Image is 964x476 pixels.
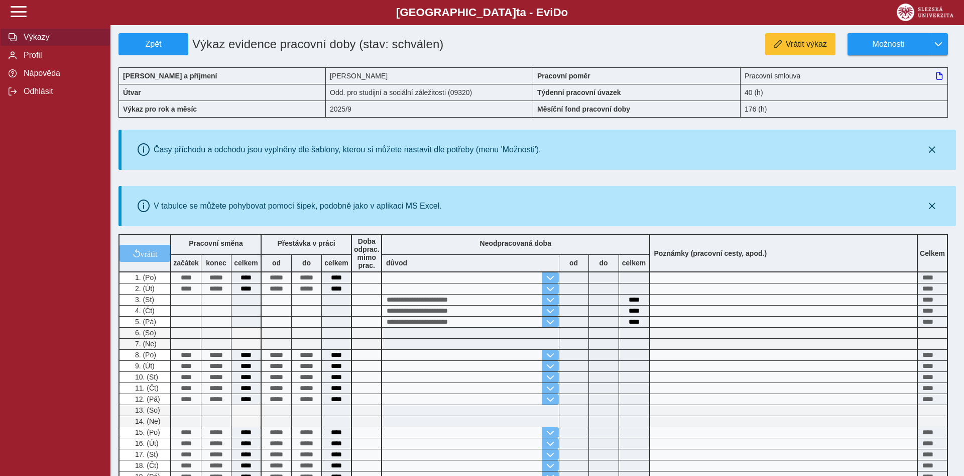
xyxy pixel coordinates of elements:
span: 12. (Pá) [133,395,160,403]
span: 14. (Ne) [133,417,161,425]
span: 15. (Po) [133,428,160,436]
span: 6. (So) [133,329,156,337]
span: 10. (St) [133,373,158,381]
b: celkem [231,259,261,267]
span: 5. (Pá) [133,318,156,326]
div: Časy příchodu a odchodu jsou vyplněny dle šablony, kterou si můžete nastavit dle potřeby (menu 'M... [154,145,541,154]
b: Útvar [123,88,141,97]
span: 16. (Út) [133,439,159,447]
b: od [262,259,291,267]
div: V tabulce se můžete pohybovat pomocí šipek, podobně jako v aplikaci MS Excel. [154,202,442,211]
button: Možnosti [848,33,929,55]
span: 9. (Út) [133,362,155,370]
b: Pracovní poměr [537,72,590,80]
b: Poznámky (pracovní cesty, apod.) [650,249,771,257]
div: 40 (h) [741,84,948,101]
span: 3. (St) [133,296,154,304]
div: 176 (h) [741,101,948,118]
b: celkem [619,259,649,267]
span: 13. (So) [133,406,160,414]
span: 1. (Po) [133,273,156,281]
h1: Výkaz evidence pracovní doby (stav: schválen) [188,33,467,55]
b: Neodpracovaná doba [480,239,551,247]
div: [PERSON_NAME] [326,67,533,84]
b: [GEOGRAPHIC_DATA] a - Evi [30,6,934,19]
b: do [589,259,619,267]
b: Měsíční fond pracovní doby [537,105,630,113]
span: Možnosti [856,40,921,49]
span: 4. (Čt) [133,307,155,315]
b: od [559,259,588,267]
b: konec [201,259,231,267]
span: Nápověda [21,69,102,78]
div: Odd. pro studijní a sociální záležitosti (09320) [326,84,533,101]
span: t [516,6,520,19]
span: Zpět [123,40,184,49]
div: Pracovní smlouva [741,67,948,84]
b: Přestávka v práci [277,239,335,247]
b: Výkaz pro rok a měsíc [123,105,197,113]
span: vrátit [141,249,158,257]
span: Vrátit výkaz [786,40,827,49]
button: Zpět [118,33,188,55]
div: 2025/9 [326,101,533,118]
span: 8. (Po) [133,351,156,359]
span: 11. (Čt) [133,384,159,392]
img: logo_web_su.png [897,4,953,21]
b: Týdenní pracovní úvazek [537,88,621,97]
span: 2. (Út) [133,284,155,293]
span: D [553,6,561,19]
b: začátek [171,259,201,267]
span: 18. (Čt) [133,461,159,469]
b: do [292,259,321,267]
span: 17. (St) [133,450,158,458]
b: [PERSON_NAME] a příjmení [123,72,217,80]
span: Výkazy [21,33,102,42]
b: Doba odprac. mimo prac. [354,237,380,269]
span: o [561,6,568,19]
span: 7. (Ne) [133,340,157,348]
b: Pracovní směna [189,239,243,247]
button: vrátit [119,245,170,262]
b: Celkem [920,249,945,257]
span: Profil [21,51,102,60]
b: důvod [386,259,407,267]
button: Vrátit výkaz [765,33,835,55]
b: celkem [322,259,351,267]
span: Odhlásit [21,87,102,96]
